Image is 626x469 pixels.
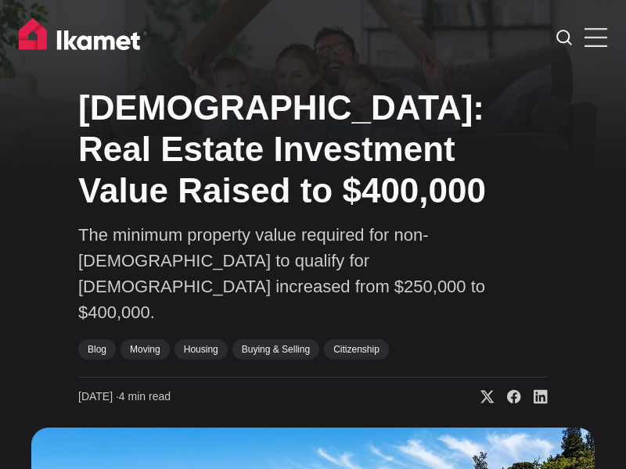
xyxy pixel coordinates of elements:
[521,389,548,405] a: Share on Linkedin
[468,389,495,405] a: Share on X
[78,390,119,403] span: [DATE] ∙
[232,339,319,360] a: Buying & Selling
[78,389,171,405] time: 4 min read
[174,339,228,360] a: Housing
[78,339,116,360] a: Blog
[19,18,147,57] img: Ikamet home
[495,389,521,405] a: Share on Facebook
[78,88,548,211] h1: [DEMOGRAPHIC_DATA]: Real Estate Investment Value Raised to $400,000
[78,222,548,325] p: The minimum property value required for non-[DEMOGRAPHIC_DATA] to qualify for [DEMOGRAPHIC_DATA] ...
[324,339,389,360] a: Citizenship
[121,339,170,360] a: Moving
